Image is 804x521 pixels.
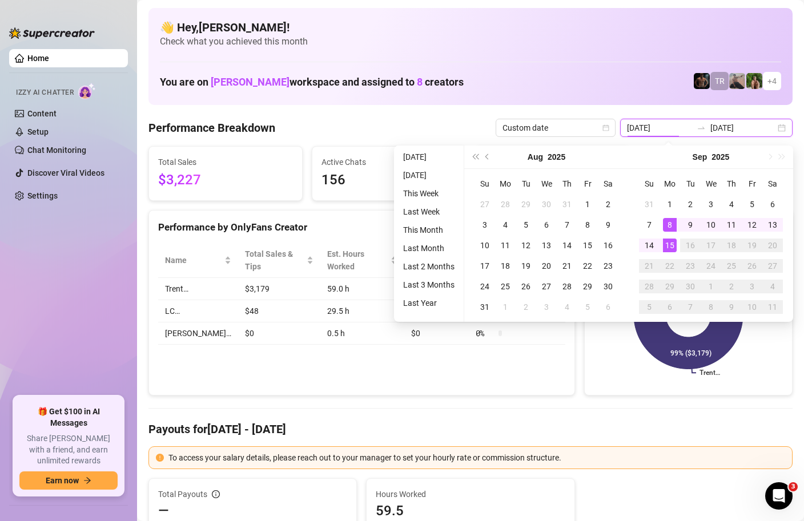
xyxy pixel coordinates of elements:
div: 8 [581,218,594,232]
td: 2025-08-06 [536,215,557,235]
div: 11 [499,239,512,252]
td: 2025-08-02 [598,194,618,215]
div: 18 [725,239,738,252]
td: 2025-08-25 [495,276,516,297]
div: 18 [499,259,512,273]
th: Th [557,173,577,194]
div: 3 [745,280,759,293]
td: 2025-08-10 [475,235,495,256]
div: 9 [725,300,738,314]
div: 19 [745,239,759,252]
div: 27 [478,197,492,211]
td: 2025-10-08 [701,297,721,317]
td: $48 [238,300,320,322]
td: 2025-09-14 [639,235,660,256]
div: 6 [540,218,553,232]
div: 4 [725,197,738,211]
th: Tu [680,173,701,194]
span: Total Sales & Tips [245,248,304,273]
span: TR [715,75,725,87]
td: 2025-09-29 [660,276,680,297]
th: Su [639,173,660,194]
td: $0 [404,322,468,345]
li: Last Month [399,241,459,255]
div: 7 [684,300,697,314]
span: Total Sales [158,156,293,168]
td: 2025-09-19 [742,235,762,256]
td: 2025-08-11 [495,235,516,256]
span: 8 [417,76,423,88]
td: 2025-08-05 [516,215,536,235]
td: 2025-09-04 [557,297,577,317]
span: Hours Worked [376,488,565,500]
span: Izzy AI Chatter [16,87,74,98]
div: 30 [540,197,553,211]
td: 2025-08-17 [475,256,495,276]
li: Last 2 Months [399,260,459,273]
td: 2025-09-28 [639,276,660,297]
div: 1 [663,197,677,211]
div: 4 [560,300,574,314]
td: 2025-10-10 [742,297,762,317]
span: 3 [789,482,798,491]
h4: Payouts for [DATE] - [DATE] [148,421,793,437]
td: 2025-08-23 [598,256,618,276]
td: 2025-09-26 [742,256,762,276]
div: 8 [704,300,718,314]
td: 2025-10-01 [701,276,721,297]
div: 20 [540,259,553,273]
td: 2025-09-20 [762,235,783,256]
span: info-circle [212,490,220,498]
img: AI Chatter [78,83,96,99]
td: 2025-08-07 [557,215,577,235]
div: 31 [478,300,492,314]
div: 7 [560,218,574,232]
span: 156 [321,169,456,191]
h4: 👋 Hey, [PERSON_NAME] ! [160,19,781,35]
div: 10 [704,218,718,232]
div: 11 [725,218,738,232]
td: 2025-07-30 [536,194,557,215]
td: 2025-09-17 [701,235,721,256]
div: 25 [725,259,738,273]
a: Home [27,54,49,63]
td: 2025-09-18 [721,235,742,256]
div: 16 [601,239,615,252]
td: 2025-09-03 [701,194,721,215]
td: 2025-08-14 [557,235,577,256]
td: Trent… [158,278,238,300]
div: 31 [642,197,656,211]
td: 2025-08-20 [536,256,557,276]
img: Trent [694,73,710,89]
div: 17 [478,259,492,273]
div: 14 [642,239,656,252]
td: 2025-08-15 [577,235,598,256]
a: Content [27,109,57,118]
input: End date [710,122,775,134]
div: 6 [766,197,779,211]
div: 29 [663,280,677,293]
td: 2025-08-01 [577,194,598,215]
td: 2025-08-16 [598,235,618,256]
td: LC… [158,300,238,322]
text: Trent… [700,369,720,377]
div: 29 [581,280,594,293]
td: 2025-09-23 [680,256,701,276]
div: 22 [581,259,594,273]
div: 24 [704,259,718,273]
td: 2025-09-06 [598,297,618,317]
td: 2025-09-05 [577,297,598,317]
td: 2025-10-06 [660,297,680,317]
h4: Performance Breakdown [148,120,275,136]
div: 29 [519,197,533,211]
span: to [697,123,706,132]
td: 2025-09-01 [495,297,516,317]
td: 2025-09-24 [701,256,721,276]
td: 2025-07-31 [557,194,577,215]
div: Est. Hours Worked [327,248,388,273]
div: 23 [684,259,697,273]
div: 23 [601,259,615,273]
th: Mo [495,173,516,194]
td: 2025-10-04 [762,276,783,297]
span: Active Chats [321,156,456,168]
